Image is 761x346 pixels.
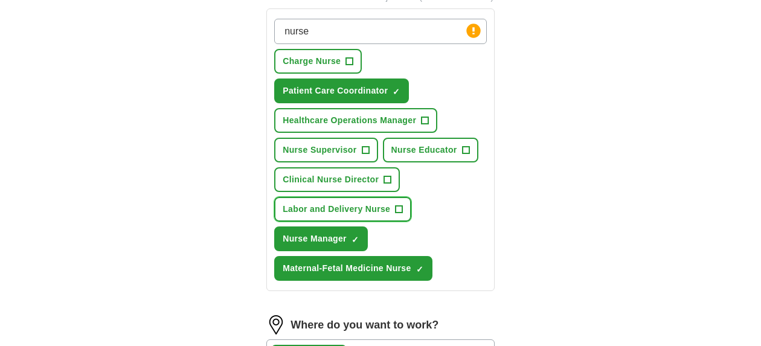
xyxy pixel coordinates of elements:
[283,173,379,186] span: Clinical Nurse Director
[274,197,411,222] button: Labor and Delivery Nurse
[274,138,377,162] button: Nurse Supervisor
[393,87,400,97] span: ✓
[283,232,347,245] span: Nurse Manager
[283,262,411,275] span: Maternal-Fetal Medicine Nurse
[274,78,409,103] button: Patient Care Coordinator✓
[274,19,487,44] input: Type a job title and press enter
[283,85,388,97] span: Patient Care Coordinator
[416,264,423,274] span: ✓
[283,203,390,216] span: Labor and Delivery Nurse
[274,108,437,133] button: Healthcare Operations Manager
[383,138,478,162] button: Nurse Educator
[283,114,416,127] span: Healthcare Operations Manager
[391,144,457,156] span: Nurse Educator
[266,315,286,335] img: location.png
[283,144,356,156] span: Nurse Supervisor
[274,167,400,192] button: Clinical Nurse Director
[274,49,362,74] button: Charge Nurse
[274,256,432,281] button: Maternal-Fetal Medicine Nurse✓
[352,235,359,245] span: ✓
[283,55,341,68] span: Charge Nurse
[274,226,368,251] button: Nurse Manager✓
[291,317,438,333] label: Where do you want to work?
